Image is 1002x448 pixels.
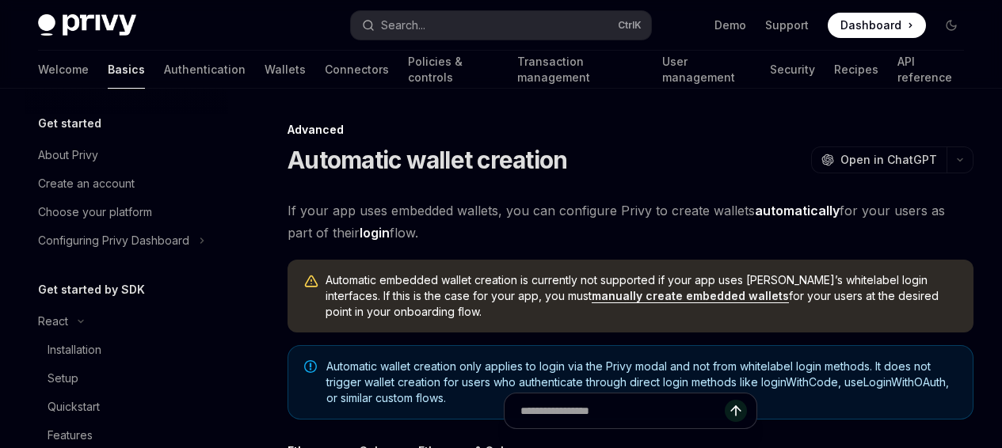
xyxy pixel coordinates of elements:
[25,307,228,336] button: React
[811,146,947,173] button: Open in ChatGPT
[25,393,228,421] a: Quickstart
[381,16,425,35] div: Search...
[25,141,228,169] a: About Privy
[828,13,926,38] a: Dashboard
[592,289,789,303] a: manually create embedded wallets
[108,51,145,89] a: Basics
[25,169,228,198] a: Create an account
[25,226,228,255] button: Configuring Privy Dashboard
[834,51,878,89] a: Recipes
[38,312,68,331] div: React
[765,17,809,33] a: Support
[714,17,746,33] a: Demo
[25,364,228,393] a: Setup
[304,360,317,373] svg: Note
[326,272,958,320] span: Automatic embedded wallet creation is currently not supported if your app uses [PERSON_NAME]’s wh...
[303,274,319,290] svg: Warning
[520,393,725,428] input: Ask a question...
[38,114,101,133] h5: Get started
[725,400,747,422] button: Send message
[164,51,246,89] a: Authentication
[288,146,567,174] h1: Automatic wallet creation
[939,13,964,38] button: Toggle dark mode
[840,152,937,168] span: Open in ChatGPT
[38,203,152,222] div: Choose your platform
[840,17,901,33] span: Dashboard
[38,51,89,89] a: Welcome
[288,199,973,244] span: If your app uses embedded wallets, you can configure Privy to create wallets for your users as pa...
[326,359,957,406] span: Automatic wallet creation only applies to login via the Privy modal and not from whitelabel login...
[38,280,145,299] h5: Get started by SDK
[360,225,390,241] strong: login
[38,146,98,165] div: About Privy
[325,51,389,89] a: Connectors
[48,369,78,388] div: Setup
[48,397,100,416] div: Quickstart
[25,198,228,226] a: Choose your platform
[38,231,189,250] div: Configuring Privy Dashboard
[25,336,228,364] a: Installation
[517,51,642,89] a: Transaction management
[265,51,306,89] a: Wallets
[618,19,642,32] span: Ctrl K
[48,426,93,445] div: Features
[755,203,840,218] strong: automatically
[38,174,135,193] div: Create an account
[38,14,136,36] img: dark logo
[662,51,752,89] a: User management
[408,51,498,89] a: Policies & controls
[48,340,101,359] div: Installation
[288,122,973,138] div: Advanced
[897,51,964,89] a: API reference
[351,11,651,40] button: Search...CtrlK
[770,51,815,89] a: Security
